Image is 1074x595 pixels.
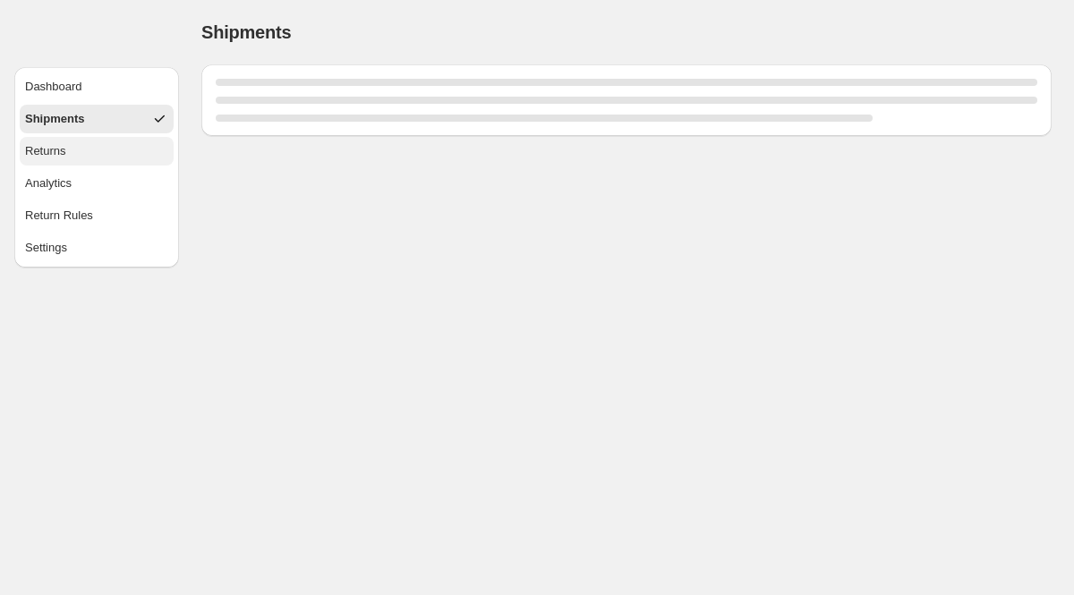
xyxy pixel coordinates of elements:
[20,169,174,198] button: Analytics
[20,105,174,133] button: Shipments
[25,78,82,96] div: Dashboard
[25,239,67,257] div: Settings
[201,21,291,43] h1: Shipments
[25,207,93,225] div: Return Rules
[20,137,174,166] button: Returns
[25,174,72,192] div: Analytics
[20,72,174,101] button: Dashboard
[20,201,174,230] button: Return Rules
[25,110,84,128] div: Shipments
[20,234,174,262] button: Settings
[25,142,66,160] div: Returns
